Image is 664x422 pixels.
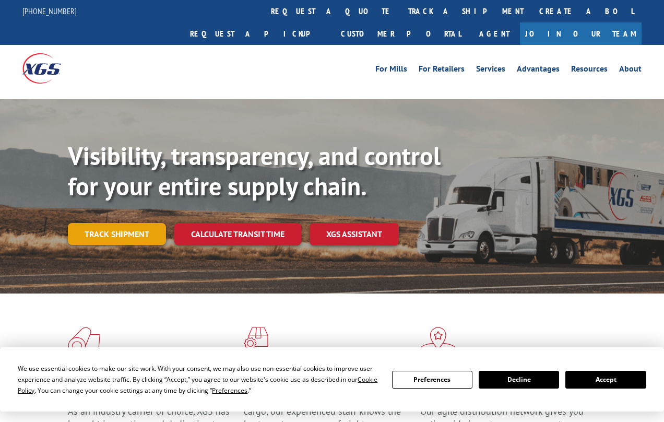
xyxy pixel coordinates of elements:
[517,65,560,76] a: Advantages
[375,65,407,76] a: For Mills
[68,327,100,354] img: xgs-icon-total-supply-chain-intelligence-red
[565,371,646,389] button: Accept
[68,139,441,202] b: Visibility, transparency, and control for your entire supply chain.
[22,6,77,16] a: [PHONE_NUMBER]
[520,22,642,45] a: Join Our Team
[619,65,642,76] a: About
[174,223,301,245] a: Calculate transit time
[571,65,608,76] a: Resources
[479,371,559,389] button: Decline
[419,65,465,76] a: For Retailers
[420,327,456,354] img: xgs-icon-flagship-distribution-model-red
[392,371,472,389] button: Preferences
[469,22,520,45] a: Agent
[68,223,166,245] a: Track shipment
[18,363,379,396] div: We use essential cookies to make our site work. With your consent, we may also use non-essential ...
[244,327,268,354] img: xgs-icon-focused-on-flooring-red
[333,22,469,45] a: Customer Portal
[212,386,247,395] span: Preferences
[310,223,399,245] a: XGS ASSISTANT
[476,65,505,76] a: Services
[182,22,333,45] a: Request a pickup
